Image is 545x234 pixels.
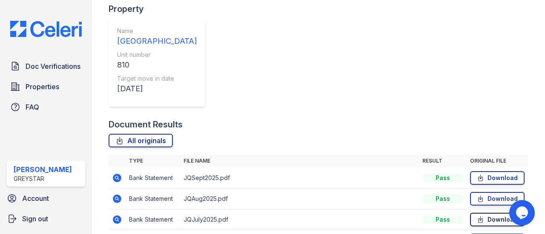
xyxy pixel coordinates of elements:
div: [PERSON_NAME] [14,164,72,175]
span: Properties [26,82,59,92]
a: All originals [109,134,173,147]
div: Pass [422,174,463,182]
td: Bank Statement [126,209,180,230]
th: Original file [467,154,528,168]
td: JQJuly2025.pdf [180,209,419,230]
a: Account [3,190,89,207]
div: Greystar [14,175,72,183]
div: Property [109,3,212,15]
td: JQSept2025.pdf [180,168,419,189]
a: Doc Verifications [7,58,85,75]
div: 810 [117,59,197,71]
td: Bank Statement [126,189,180,209]
div: [DATE] [117,83,197,95]
td: Bank Statement [126,168,180,189]
a: FAQ [7,99,85,116]
th: Result [419,154,467,168]
a: Sign out [3,210,89,227]
a: Download [470,213,525,226]
th: File name [180,154,419,168]
div: Document Results [109,118,183,130]
div: Name [117,27,197,35]
div: Target move in date [117,74,197,83]
img: CE_Logo_Blue-a8612792a0a2168367f1c8372b55b34899dd931a85d93a1a3d3e32e68fde9ad4.png [3,21,89,37]
th: Type [126,154,180,168]
a: Name [GEOGRAPHIC_DATA] [117,27,197,47]
span: FAQ [26,102,39,112]
span: Account [22,193,49,203]
span: Sign out [22,214,48,224]
div: [GEOGRAPHIC_DATA] [117,35,197,47]
div: Pass [422,195,463,203]
span: Doc Verifications [26,61,80,71]
a: Download [470,192,525,206]
a: Download [470,171,525,185]
a: Properties [7,78,85,95]
div: Pass [422,215,463,224]
div: Unit number [117,51,197,59]
iframe: chat widget [509,200,536,226]
td: JQAug2025.pdf [180,189,419,209]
